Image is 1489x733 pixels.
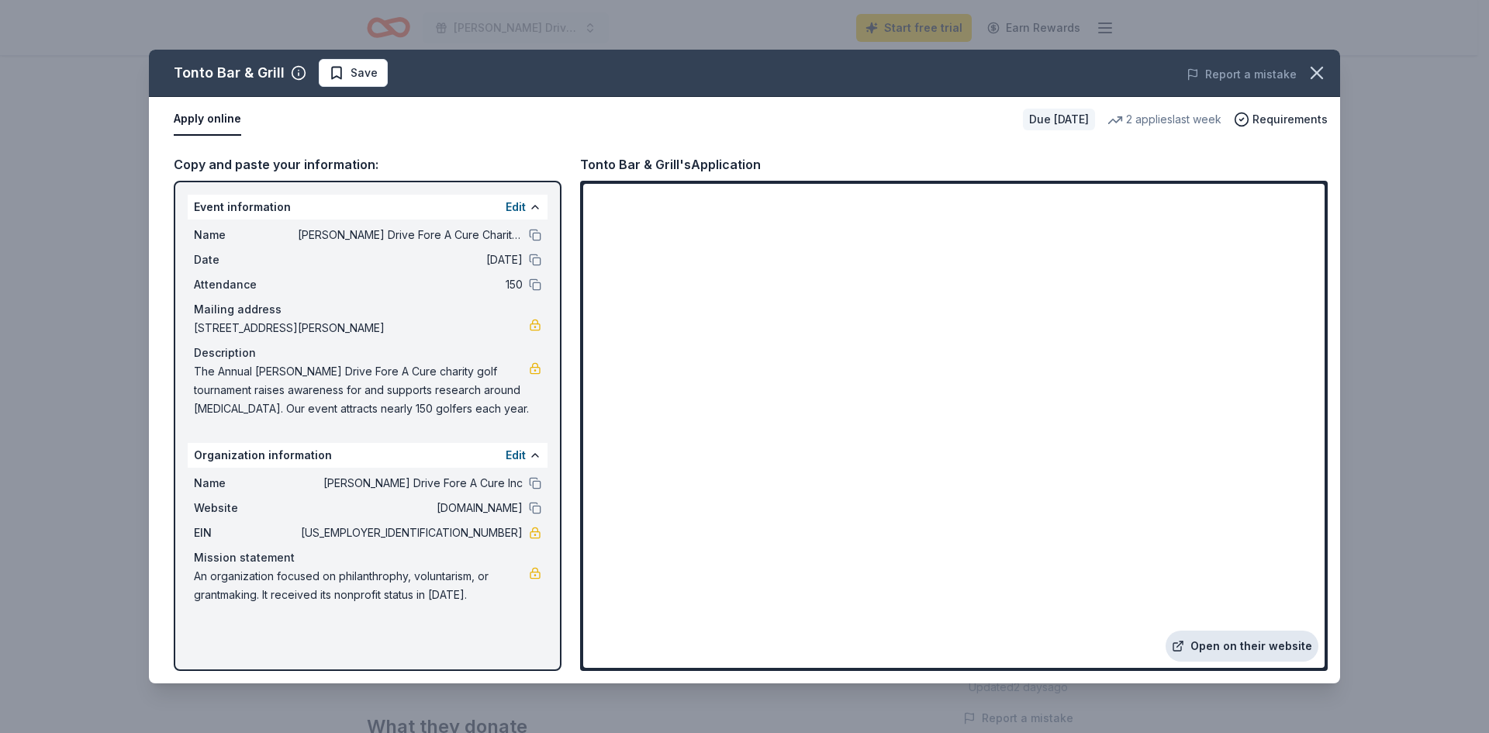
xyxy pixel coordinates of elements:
span: EIN [194,524,298,542]
span: Website [194,499,298,517]
div: Copy and paste your information: [174,154,561,175]
div: 2 applies last week [1107,110,1221,129]
span: [STREET_ADDRESS][PERSON_NAME] [194,319,529,337]
span: Name [194,474,298,493]
div: Mailing address [194,300,541,319]
span: The Annual [PERSON_NAME] Drive Fore A Cure charity golf tournament raises awareness for and suppo... [194,362,529,418]
div: Organization information [188,443,548,468]
div: Tonto Bar & Grill [174,61,285,85]
button: Requirements [1234,110,1328,129]
span: Date [194,251,298,269]
div: Event information [188,195,548,220]
span: [DATE] [298,251,523,269]
button: Edit [506,198,526,216]
span: Requirements [1252,110,1328,129]
a: Open on their website [1166,631,1318,662]
div: Mission statement [194,548,541,567]
span: [DOMAIN_NAME] [298,499,523,517]
div: Description [194,344,541,362]
div: Due [DATE] [1023,109,1095,130]
div: Tonto Bar & Grill's Application [580,154,761,175]
button: Apply online [174,103,241,136]
span: [PERSON_NAME] Drive Fore A Cure Charity Golf Tournament [298,226,523,244]
span: Name [194,226,298,244]
span: Save [351,64,378,82]
button: Report a mistake [1187,65,1297,84]
span: [PERSON_NAME] Drive Fore A Cure Inc [298,474,523,493]
span: An organization focused on philanthrophy, voluntarism, or grantmaking. It received its nonprofit ... [194,567,529,604]
button: Save [319,59,388,87]
span: 150 [298,275,523,294]
span: [US_EMPLOYER_IDENTIFICATION_NUMBER] [298,524,523,542]
span: Attendance [194,275,298,294]
button: Edit [506,446,526,465]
